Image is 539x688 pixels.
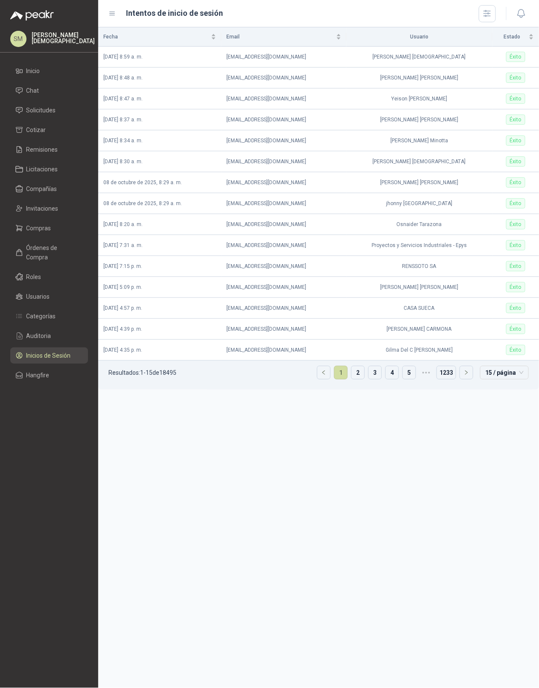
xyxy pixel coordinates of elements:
li: 4 [385,366,399,379]
p: [EMAIL_ADDRESS][DOMAIN_NAME] [226,158,341,166]
span: Inicios de Sesión [26,351,71,360]
span: [DATE] 8:34 a. m. [103,138,143,144]
span: [DATE] 8:59 a. m. [103,54,143,60]
a: 5 [403,366,416,379]
a: Órdenes de Compra [10,240,88,265]
p: [PERSON_NAME] [PERSON_NAME] [352,74,487,82]
a: Cotizar [10,122,88,138]
p: [EMAIL_ADDRESS][DOMAIN_NAME] [226,137,341,145]
span: Usuarios [26,292,50,301]
p: [EMAIL_ADDRESS][DOMAIN_NAME] [226,179,341,187]
a: Compañías [10,181,88,197]
p: Gilma Del C [PERSON_NAME] [352,346,487,354]
span: [DATE] 7:31 a. m. [103,242,143,248]
div: Éxito [506,52,525,62]
p: [EMAIL_ADDRESS][DOMAIN_NAME] [226,283,341,291]
a: Remisiones [10,141,88,158]
span: [DATE] 8:48 a. m. [103,75,143,81]
p: [EMAIL_ADDRESS][DOMAIN_NAME] [226,53,341,61]
p: [PERSON_NAME] [DEMOGRAPHIC_DATA] [32,32,95,44]
a: 1233 [437,366,456,379]
span: Roles [26,272,41,282]
div: Éxito [506,303,525,313]
div: tamaño de página [480,366,529,379]
a: 2 [352,366,364,379]
div: Éxito [506,156,525,167]
p: [EMAIL_ADDRESS][DOMAIN_NAME] [226,304,341,312]
div: Éxito [506,73,525,83]
p: [PERSON_NAME] CARMONA [352,325,487,333]
th: Estado [492,27,539,47]
span: [DATE] 8:47 a. m. [103,96,143,102]
p: CASA SUECA [352,304,487,312]
p: [EMAIL_ADDRESS][DOMAIN_NAME] [226,325,341,333]
p: [EMAIL_ADDRESS][DOMAIN_NAME] [226,241,341,250]
p: Yeison [PERSON_NAME] [352,95,487,103]
p: [EMAIL_ADDRESS][DOMAIN_NAME] [226,116,341,124]
span: Compras [26,223,51,233]
span: left [321,370,326,375]
span: 08 de octubre de 2025, 8:29 a. m. [103,179,182,185]
a: Usuarios [10,288,88,305]
a: Licitaciones [10,161,88,177]
span: 08 de octubre de 2025, 8:29 a. m. [103,200,182,206]
p: RENSSOTO SA [352,262,487,270]
a: Inicios de Sesión [10,347,88,364]
span: Chat [26,86,39,95]
a: Inicio [10,63,88,79]
h1: Intentos de inicio de sesión [126,7,223,19]
div: Éxito [506,282,525,292]
span: Estado [498,33,527,41]
p: [PERSON_NAME] [PERSON_NAME] [352,116,487,124]
a: Roles [10,269,88,285]
p: [PERSON_NAME] [PERSON_NAME] [352,179,487,187]
a: Compras [10,220,88,236]
span: Inicio [26,66,40,76]
a: Solicitudes [10,102,88,118]
span: right [464,370,469,375]
div: Éxito [506,345,525,355]
span: [DATE] 4:39 p. m. [103,326,142,332]
p: [EMAIL_ADDRESS][DOMAIN_NAME] [226,221,341,229]
a: 3 [369,366,381,379]
span: Fecha [103,33,209,41]
a: Invitaciones [10,200,88,217]
p: [PERSON_NAME] [DEMOGRAPHIC_DATA] [352,158,487,166]
th: Email [221,27,346,47]
span: Remisiones [26,145,58,154]
p: Osnaider Tarazona [352,221,487,229]
span: Auditoria [26,331,51,341]
li: 1233 [436,366,456,379]
li: 3 [368,366,382,379]
li: Página anterior [317,366,331,379]
p: [EMAIL_ADDRESS][DOMAIN_NAME] [226,95,341,103]
span: Categorías [26,312,56,321]
p: jhonny [GEOGRAPHIC_DATA] [352,200,487,208]
span: [DATE] 5:09 p. m. [103,284,142,290]
a: Auditoria [10,328,88,344]
span: Solicitudes [26,106,56,115]
span: Cotizar [26,125,46,135]
button: left [317,366,330,379]
p: [EMAIL_ADDRESS][DOMAIN_NAME] [226,74,341,82]
div: Éxito [506,240,525,250]
div: SM [10,31,26,47]
a: Categorías [10,308,88,324]
p: Resultados: 1 - 15 de 18495 [108,370,176,376]
span: Email [226,33,334,41]
span: Hangfire [26,370,50,380]
p: [EMAIL_ADDRESS][DOMAIN_NAME] [226,262,341,270]
p: [EMAIL_ADDRESS][DOMAIN_NAME] [226,200,341,208]
img: Logo peakr [10,10,54,21]
div: Éxito [506,177,525,188]
span: Invitaciones [26,204,59,213]
a: 4 [386,366,398,379]
a: Chat [10,82,88,99]
p: [PERSON_NAME] Minotta [352,137,487,145]
span: [DATE] 8:37 a. m. [103,117,143,123]
p: [PERSON_NAME] [DEMOGRAPHIC_DATA] [352,53,487,61]
span: [DATE] 8:30 a. m. [103,159,143,165]
div: Éxito [506,94,525,104]
li: 5 páginas siguientes [419,366,433,379]
span: [DATE] 8:20 a. m. [103,221,143,227]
